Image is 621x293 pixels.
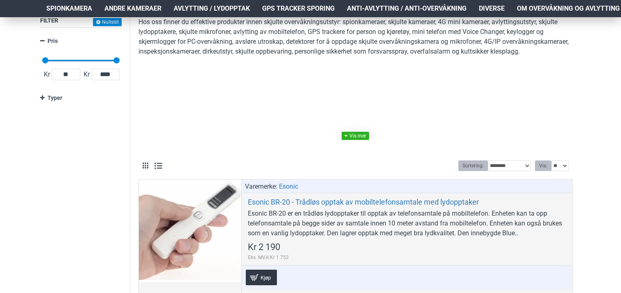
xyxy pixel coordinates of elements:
[262,4,335,14] span: GPS Tracker Sporing
[279,182,298,192] a: Esonic
[248,197,479,207] a: Esonic BR-20 - Trådløs opptak av mobiltelefonsamtale med lydopptaker
[93,18,122,26] button: Nullstill
[40,17,58,24] span: Filter
[104,4,161,14] span: Andre kameraer
[174,4,250,14] span: Avlytting / Lydopptak
[535,160,551,171] label: Vis:
[42,70,52,79] span: Kr
[245,182,277,192] span: Varemerke:
[248,243,280,252] span: Kr 2 190
[458,160,488,171] label: Sortering:
[248,254,289,261] span: Eks. MVA:Kr 1 752
[258,275,273,280] span: Kjøp
[347,4,467,14] span: Anti-avlytting / Anti-overvåkning
[139,180,241,282] a: Esonic BR-20 - Trådløs opptak av mobiltelefonsamtale med lydopptaker Esonic BR-20 - Trådløs oppta...
[138,17,573,56] p: Hos oss finner du effektive produkter innen skjulte overvåkningsutstyr: spionkameraer, skjulte ka...
[517,4,620,14] span: Om overvåkning og avlytting
[40,34,122,48] a: Pris
[82,70,91,79] span: Kr
[46,4,92,14] span: Spionkamera
[40,91,122,105] a: Typer
[248,209,566,238] div: Esonic BR-20 er en trådløs lydopptaker til opptak av telefonsamtale på mobiltelefon. Enheten kan ...
[479,4,505,14] span: Diverse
